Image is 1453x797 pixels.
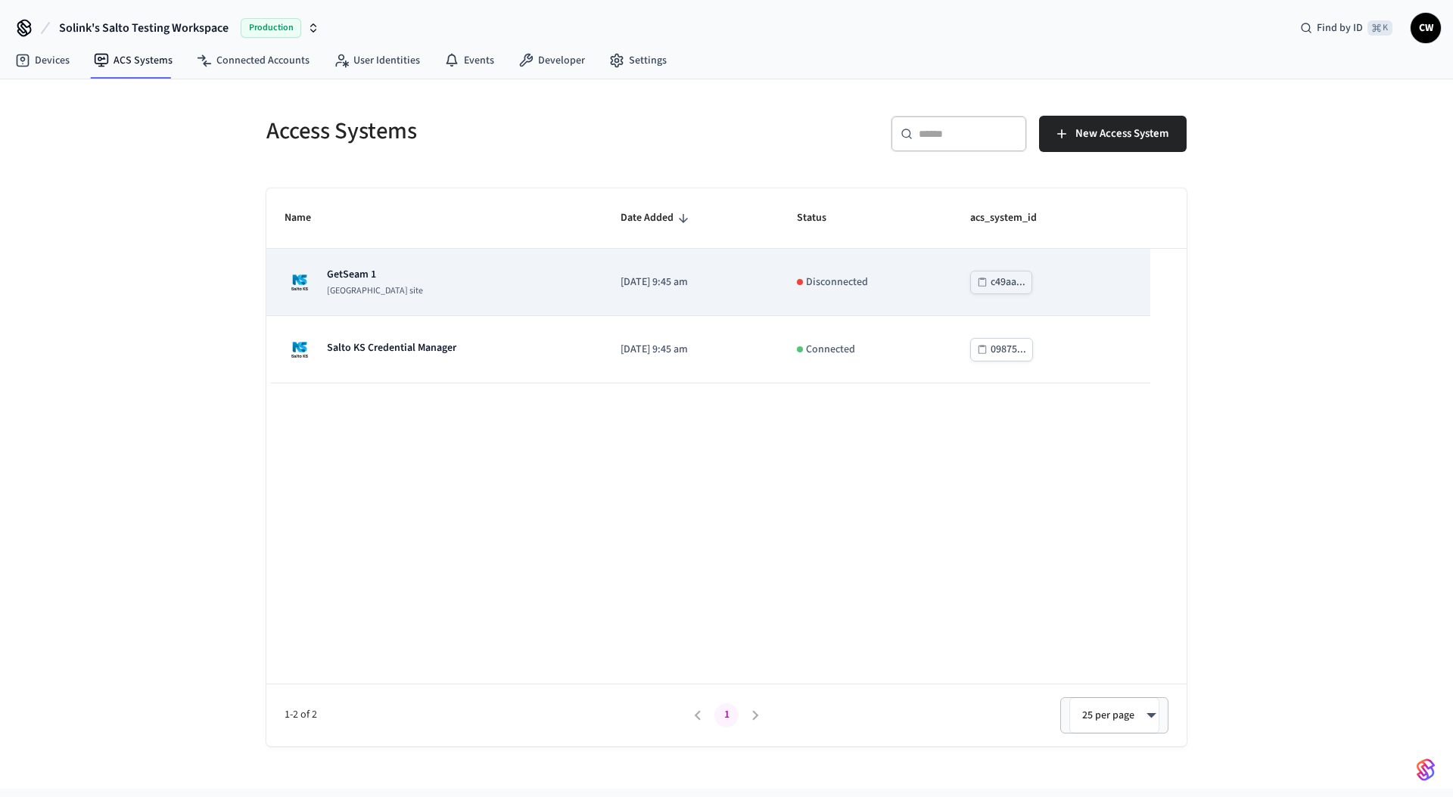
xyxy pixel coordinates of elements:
[3,47,82,74] a: Devices
[806,342,855,358] p: Connected
[327,267,423,282] p: GetSeam 1
[185,47,322,74] a: Connected Accounts
[1411,13,1441,43] button: CW
[683,703,770,727] nav: pagination navigation
[597,47,679,74] a: Settings
[266,116,717,147] h5: Access Systems
[621,274,761,290] p: [DATE] 9:45 am
[1075,124,1168,144] span: New Access System
[506,47,597,74] a: Developer
[797,206,846,230] span: Status
[285,206,331,230] span: Name
[991,340,1026,359] div: 09875...
[621,342,761,358] p: [DATE] 9:45 am
[970,206,1056,230] span: acs_system_id
[285,707,683,723] span: 1-2 of 2
[1288,14,1405,42] div: Find by ID⌘ K
[327,340,456,355] p: Salto KS Credential Manager
[82,47,185,74] a: ACS Systems
[266,188,1187,383] table: sticky table
[1417,758,1435,782] img: SeamLogoGradient.69752ec5.svg
[322,47,432,74] a: User Identities
[991,273,1025,292] div: c49aa...
[59,19,229,37] span: Solink's Salto Testing Workspace
[1367,20,1392,36] span: ⌘ K
[1412,14,1439,42] span: CW
[285,334,315,364] img: Salto KS site Logo
[285,267,315,297] img: Salto KS site Logo
[241,18,301,38] span: Production
[327,285,423,297] p: [GEOGRAPHIC_DATA] site
[1069,697,1159,733] div: 25 per page
[714,703,739,727] button: page 1
[621,206,693,230] span: Date Added
[432,47,506,74] a: Events
[970,271,1032,294] button: c49aa...
[806,274,868,290] p: Disconnected
[970,338,1033,361] button: 09875...
[1317,20,1363,36] span: Find by ID
[1039,116,1187,152] button: New Access System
